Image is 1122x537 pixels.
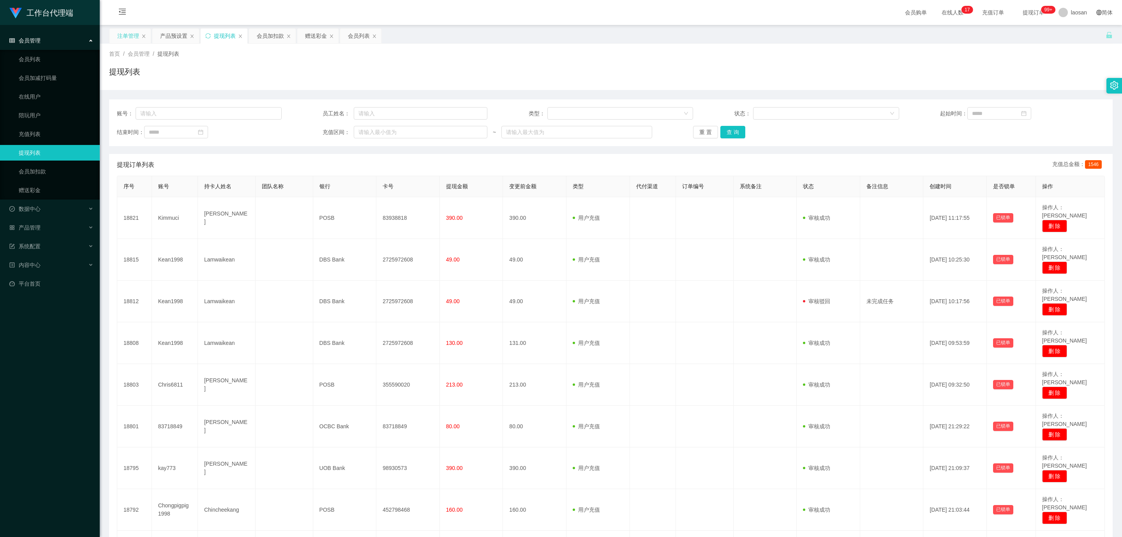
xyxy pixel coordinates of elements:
sup: 1046 [1041,6,1055,14]
span: 操作人：[PERSON_NAME] [1042,204,1087,219]
i: 图标: sync [205,33,211,39]
span: 内容中心 [9,262,41,268]
span: 提现订单列表 [117,160,154,170]
span: 系统配置 [9,243,41,249]
td: Lamwaikean [198,239,256,281]
td: [PERSON_NAME] [198,364,256,406]
span: 213.00 [446,382,463,388]
td: Lamwaikean [198,281,256,322]
i: 图标: table [9,38,15,43]
i: 图标: close [190,34,194,39]
td: DBS Bank [313,322,377,364]
a: 会员加减打码量 [19,70,93,86]
span: 用户充值 [573,465,600,471]
span: 操作人：[PERSON_NAME] [1042,288,1087,302]
span: 用户充值 [573,507,600,513]
i: 图标: down [684,111,688,117]
td: DBS Bank [313,239,377,281]
td: DBS Bank [313,281,377,322]
span: 用户充值 [573,298,600,304]
i: 图标: close [141,34,146,39]
div: 注单管理 [117,28,139,43]
span: 类型： [529,110,547,118]
span: 订单编号 [682,183,704,189]
div: 产品预设置 [160,28,187,43]
span: 会员管理 [9,37,41,44]
td: Chris6811 [152,364,198,406]
input: 请输入 [136,107,282,120]
td: Chincheekang [198,489,256,531]
td: 18803 [117,364,152,406]
td: [DATE] 09:53:59 [923,322,987,364]
span: 状态： [734,110,753,118]
button: 删 除 [1042,428,1067,441]
span: 审核驳回 [803,298,830,304]
i: 图标: appstore-o [9,225,15,230]
span: 用户充值 [573,215,600,221]
h1: 提现列表 [109,66,140,78]
td: kay773 [152,447,198,489]
span: 代付渠道 [636,183,658,189]
span: 审核成功 [803,423,830,429]
i: 图标: down [890,111,894,117]
span: 备注信息 [866,183,888,189]
td: Kean1998 [152,281,198,322]
td: [DATE] 21:29:22 [923,406,987,447]
span: 操作人：[PERSON_NAME] [1042,454,1087,469]
td: 2725972608 [376,239,440,281]
span: 操作人：[PERSON_NAME] [1042,371,1087,385]
button: 已锁单 [993,338,1013,348]
span: 系统备注 [740,183,762,189]
i: 图标: calendar [1021,111,1027,116]
span: 变更前金额 [509,183,536,189]
span: 用户充值 [573,382,600,388]
i: 图标: setting [1110,81,1118,90]
span: 创建时间 [930,183,951,189]
i: 图标: global [1096,10,1102,15]
i: 图标: check-circle-o [9,206,15,212]
span: 操作人：[PERSON_NAME] [1042,413,1087,427]
span: 审核成功 [803,215,830,221]
span: 序号 [123,183,134,189]
span: 操作人：[PERSON_NAME] [1042,496,1087,511]
button: 已锁单 [993,213,1013,223]
span: 银行 [319,183,330,189]
span: 充值订单 [978,10,1008,15]
td: 18795 [117,447,152,489]
td: 18792 [117,489,152,531]
i: 图标: calendar [198,129,203,135]
img: logo.9652507e.png [9,8,22,19]
a: 工作台代理端 [9,9,73,16]
span: 审核成功 [803,382,830,388]
td: OCBC Bank [313,406,377,447]
span: 状态 [803,183,814,189]
button: 重 置 [693,126,718,138]
i: 图标: unlock [1106,32,1113,39]
input: 请输入最大值为 [501,126,652,138]
span: 160.00 [446,507,463,513]
span: 390.00 [446,465,463,471]
td: POSB [313,364,377,406]
td: [DATE] 21:09:37 [923,447,987,489]
td: [DATE] 09:32:50 [923,364,987,406]
td: 18801 [117,406,152,447]
span: / [123,51,125,57]
span: 用户充值 [573,256,600,263]
button: 删 除 [1042,303,1067,316]
button: 已锁单 [993,463,1013,473]
button: 已锁单 [993,297,1013,306]
a: 充值列表 [19,126,93,142]
td: 49.00 [503,281,566,322]
a: 在线用户 [19,89,93,104]
td: Kean1998 [152,322,198,364]
span: 审核成功 [803,507,830,513]
span: 充值区间： [323,128,354,136]
span: 提现订单 [1019,10,1048,15]
td: 390.00 [503,197,566,239]
span: 会员管理 [128,51,150,57]
td: 18821 [117,197,152,239]
span: 49.00 [446,256,460,263]
i: 图标: close [329,34,334,39]
span: 49.00 [446,298,460,304]
span: 操作 [1042,183,1053,189]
